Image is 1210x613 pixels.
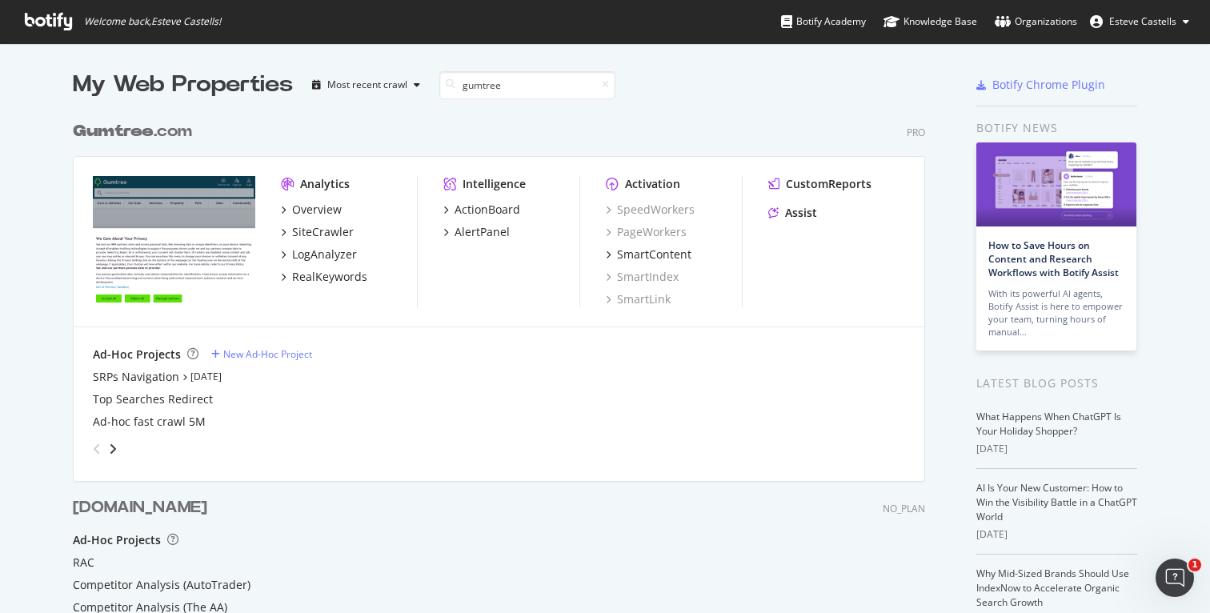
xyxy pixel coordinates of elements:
[93,414,206,430] a: Ad-hoc fast crawl 5M
[768,176,871,192] a: CustomReports
[73,532,161,548] div: Ad-Hoc Projects
[883,14,977,30] div: Knowledge Base
[976,527,1137,542] div: [DATE]
[281,269,367,285] a: RealKeywords
[606,202,695,218] a: SpeedWorkers
[84,15,221,28] span: Welcome back, Esteve Castells !
[976,481,1137,523] a: AI Is Your New Customer: How to Win the Visibility Battle in a ChatGPT World
[93,369,179,385] a: SRPs Navigation
[73,577,250,593] a: Competitor Analysis (AutoTrader)
[995,14,1077,30] div: Organizations
[617,246,691,262] div: SmartContent
[992,77,1105,93] div: Botify Chrome Plugin
[768,205,817,221] a: Assist
[606,246,691,262] a: SmartContent
[883,502,925,515] div: NO_PLAN
[292,246,357,262] div: LogAnalyzer
[73,555,94,571] a: RAC
[606,224,687,240] a: PageWorkers
[606,269,679,285] a: SmartIndex
[907,126,925,139] div: Pro
[786,176,871,192] div: CustomReports
[292,202,342,218] div: Overview
[976,119,1137,137] div: Botify news
[976,410,1121,438] a: What Happens When ChatGPT Is Your Holiday Shopper?
[455,202,520,218] div: ActionBoard
[281,246,357,262] a: LogAnalyzer
[1077,9,1202,34] button: Esteve Castells
[976,567,1129,609] a: Why Mid-Sized Brands Should Use IndexNow to Accelerate Organic Search Growth
[1156,559,1194,597] iframe: Intercom live chat
[976,442,1137,456] div: [DATE]
[439,71,615,99] input: Search
[86,436,107,462] div: angle-left
[1109,14,1176,28] span: Esteve Castells
[306,72,427,98] button: Most recent crawl
[223,347,312,361] div: New Ad-Hoc Project
[976,375,1137,392] div: Latest Blog Posts
[73,120,198,143] a: Gumtree.com
[988,238,1119,279] a: How to Save Hours on Content and Research Workflows with Botify Assist
[211,347,312,361] a: New Ad-Hoc Project
[785,205,817,221] div: Assist
[443,202,520,218] a: ActionBoard
[73,496,207,519] div: [DOMAIN_NAME]
[281,224,354,240] a: SiteCrawler
[300,176,350,192] div: Analytics
[443,224,510,240] a: AlertPanel
[976,77,1105,93] a: Botify Chrome Plugin
[93,347,181,363] div: Ad-Hoc Projects
[781,14,866,30] div: Botify Academy
[93,176,255,306] img: gumtree.com
[988,287,1124,339] div: With its powerful AI agents, Botify Assist is here to empower your team, turning hours of manual…
[1188,559,1201,571] span: 1
[292,224,354,240] div: SiteCrawler
[463,176,526,192] div: Intelligence
[107,441,118,457] div: angle-right
[93,391,213,407] a: Top Searches Redirect
[281,202,342,218] a: Overview
[73,69,293,101] div: My Web Properties
[292,269,367,285] div: RealKeywords
[190,370,222,383] a: [DATE]
[976,142,1136,226] img: How to Save Hours on Content and Research Workflows with Botify Assist
[455,224,510,240] div: AlertPanel
[327,80,407,90] div: Most recent crawl
[73,120,192,143] div: .com
[606,291,671,307] a: SmartLink
[73,123,154,139] b: Gumtree
[625,176,680,192] div: Activation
